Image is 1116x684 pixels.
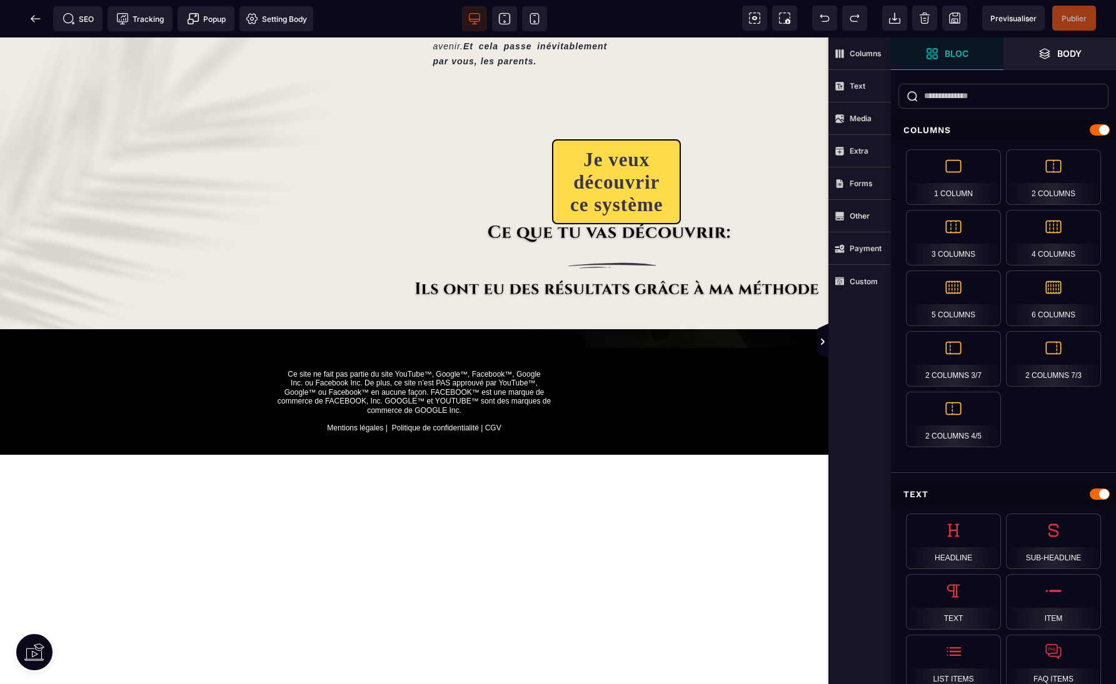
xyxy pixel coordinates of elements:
[433,4,611,29] b: Et cela passe inévitablement par vous, les parents.
[246,12,307,25] span: Setting Body
[116,12,164,25] span: Tracking
[1006,270,1101,326] div: 6 Columns
[850,179,873,188] strong: Forms
[906,331,1001,387] div: 2 Columns 3/7
[906,574,1001,630] div: Text
[1006,513,1101,569] div: Sub-Headline
[236,329,593,399] text: Ce site ne fait pas partie du site YouTube™, Google™, Facebook™, Google Inc. ou Facebook Inc. De ...
[906,210,1001,265] div: 3 Columns
[850,114,872,123] strong: Media
[891,37,1003,70] span: Open Blocks
[891,119,1116,142] div: Columns
[552,102,681,187] button: Je veux découvrir ce système
[1057,49,1082,58] strong: Body
[415,241,820,262] img: e33c01055286d190eb9bc38f67645637_Ils_ont_eu_des_r%C3%A9sultats_gr%C3%A2ce_%C3%A0_ma_m%C3%A9thode_...
[1006,331,1101,387] div: 2 Columns 7/3
[850,81,865,91] strong: Text
[906,149,1001,205] div: 1 Column
[850,244,882,253] strong: Payment
[1003,37,1116,70] span: Open Layer Manager
[850,277,878,286] strong: Custom
[982,6,1045,31] span: Preview
[945,49,968,58] strong: Bloc
[63,12,94,25] span: SEO
[906,513,1001,569] div: Headline
[772,6,797,31] span: Screenshot
[850,146,868,156] strong: Extra
[742,6,767,31] span: View components
[850,211,870,221] strong: Other
[990,14,1037,23] span: Previsualiser
[433,187,801,206] img: f8636147bfda1fd022e1d76bfd7628a5_ce_que_tu_vas_decouvrir_2.png
[906,270,1001,326] div: 5 Columns
[1006,210,1101,265] div: 4 Columns
[906,392,1001,447] div: 2 Columns 4/5
[1006,574,1101,630] div: Item
[1062,14,1087,23] span: Publier
[415,217,820,239] img: 22cb71c7f26e2941395524cacad8b909_trait.png
[891,483,1116,506] div: Text
[187,12,226,25] span: Popup
[1006,149,1101,205] div: 2 Columns
[850,49,882,58] strong: Columns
